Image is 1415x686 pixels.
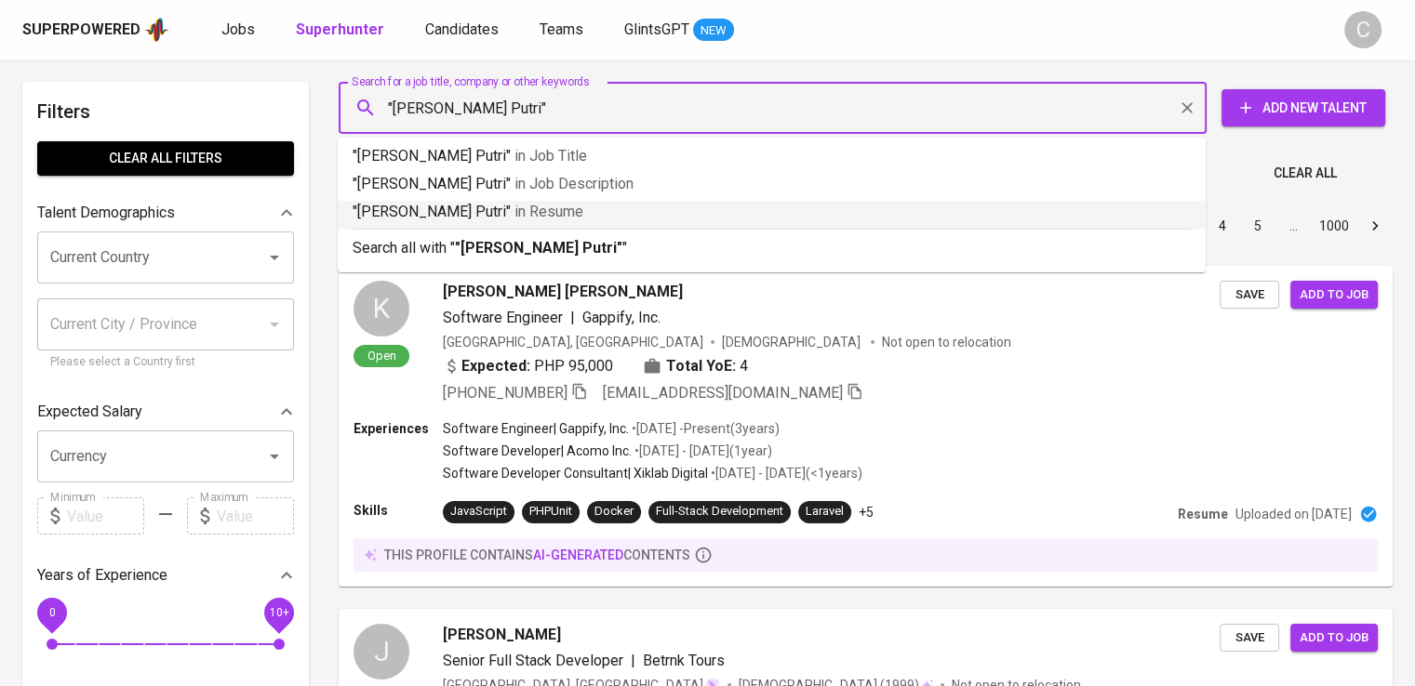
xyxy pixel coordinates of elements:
span: Gappify, Inc. [582,309,661,326]
button: Clear [1174,95,1200,121]
div: PHP 95,000 [443,355,613,377]
p: Resume [1178,505,1228,523]
div: Talent Demographics [37,194,294,231]
div: PHPUnit [529,503,572,521]
p: Expected Salary [37,401,142,423]
div: Years of Experience [37,557,294,594]
button: Save [1220,281,1279,310]
p: • [DATE] - [DATE] ( 1 year ) [632,442,772,460]
button: Go to page 5 [1243,211,1273,241]
span: GlintsGPT [624,20,689,38]
div: K [354,281,409,336]
a: KOpen[PERSON_NAME] [PERSON_NAME]Software Engineer|Gappify, Inc.[GEOGRAPHIC_DATA], [GEOGRAPHIC_DAT... [339,266,1393,587]
span: | [570,307,575,329]
p: Years of Experience [37,564,167,587]
b: "[PERSON_NAME] Putri" [455,239,622,257]
span: Senior Full Stack Developer [443,652,623,669]
div: … [1278,217,1308,235]
p: Uploaded on [DATE] [1235,505,1352,523]
a: Jobs [221,19,259,42]
p: this profile contains contents [384,546,690,564]
span: Clear All filters [52,147,279,170]
button: Go to next page [1360,211,1390,241]
img: app logo [144,16,169,44]
b: Superhunter [296,20,384,38]
span: [EMAIL_ADDRESS][DOMAIN_NAME] [603,384,843,402]
p: Software Developer Consultant | Xiklab Digital [443,464,708,482]
div: J [354,624,409,679]
span: 0 [48,606,55,619]
input: Value [67,497,144,534]
span: Add to job [1300,627,1368,649]
span: [DEMOGRAPHIC_DATA] [722,333,863,351]
span: Betrnk Tours [643,652,725,669]
nav: pagination navigation [1063,211,1393,241]
button: Go to page 1000 [1314,211,1355,241]
p: +5 [859,503,874,521]
div: [GEOGRAPHIC_DATA], [GEOGRAPHIC_DATA] [443,333,703,351]
span: AI-generated [533,547,623,562]
button: Clear All [1266,156,1344,191]
p: Software Engineer | Gappify, Inc. [443,419,629,438]
span: 10+ [269,606,288,619]
button: Open [261,244,287,270]
span: Save [1229,627,1270,649]
a: Superhunter [296,19,388,42]
p: Not open to relocation [882,333,1011,351]
button: Save [1220,624,1279,653]
span: Add New Talent [1236,97,1370,120]
span: [PERSON_NAME] [443,624,561,646]
p: Experiences [354,419,443,438]
button: Add to job [1290,281,1378,310]
p: • [DATE] - [DATE] ( <1 years ) [708,464,862,482]
a: GlintsGPT NEW [624,19,734,42]
p: Talent Demographics [37,202,175,224]
a: Teams [540,19,587,42]
span: 4 [740,355,748,377]
span: Save [1229,284,1270,306]
div: Laravel [806,503,844,521]
button: Add to job [1290,624,1378,653]
p: "[PERSON_NAME] Putri" [353,201,1191,223]
p: Software Developer | Acomo Inc. [443,442,632,460]
p: Please select a Country first [50,353,281,372]
span: [PHONE_NUMBER] [443,384,567,402]
h6: Filters [37,97,294,126]
div: C [1344,11,1382,48]
div: JavaScript [450,503,507,521]
span: | [631,650,635,672]
span: Candidates [425,20,499,38]
span: NEW [693,21,734,40]
span: Add to job [1300,284,1368,306]
p: • [DATE] - Present ( 3 years ) [629,419,780,438]
div: Docker [594,503,634,521]
span: [PERSON_NAME] [PERSON_NAME] [443,281,683,303]
b: Total YoE: [666,355,736,377]
div: Full-Stack Development [656,503,783,521]
p: "[PERSON_NAME] Putri" [353,173,1191,195]
span: Open [360,348,404,363]
b: Expected: [461,355,530,377]
a: Superpoweredapp logo [22,16,169,44]
span: Software Engineer [443,309,563,326]
button: Clear All filters [37,141,294,176]
div: Superpowered [22,20,140,41]
p: "[PERSON_NAME] Putri" [353,145,1191,167]
button: Go to page 4 [1208,211,1237,241]
p: Skills [354,501,443,520]
span: in Resume [514,203,583,220]
div: Expected Salary [37,393,294,430]
input: Value [217,497,294,534]
p: Search all with " " [353,237,1191,259]
span: Teams [540,20,583,38]
button: Add New Talent [1221,89,1385,126]
a: Candidates [425,19,502,42]
span: Jobs [221,20,255,38]
span: Clear All [1274,162,1337,185]
span: in Job Title [514,147,587,165]
button: Open [261,443,287,469]
span: in Job Description [514,175,634,192]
